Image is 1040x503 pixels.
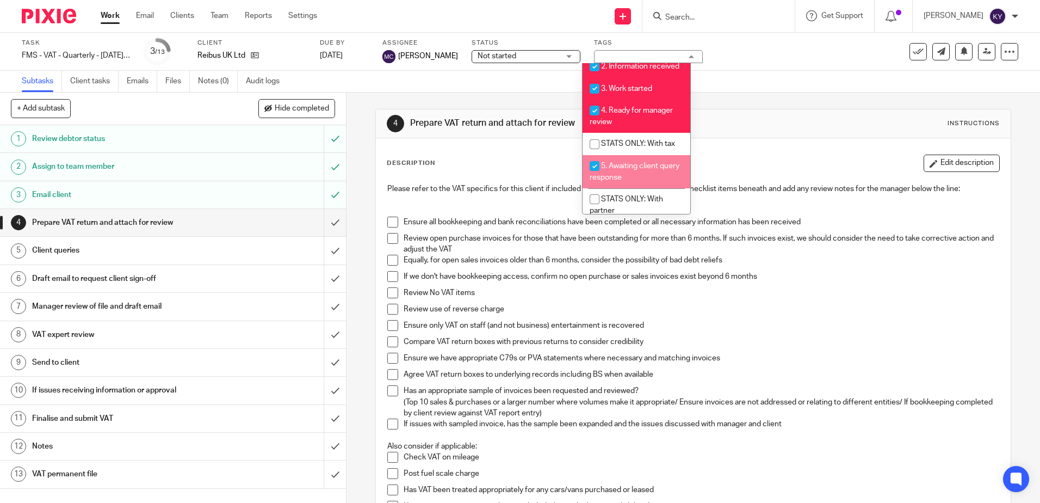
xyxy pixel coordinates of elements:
[197,50,245,61] p: Reibus UK Ltd
[258,99,335,118] button: Hide completed
[382,39,458,47] label: Assignee
[594,39,703,47] label: Tags
[197,39,306,47] label: Client
[472,39,580,47] label: Status
[320,39,369,47] label: Due by
[155,49,165,55] small: /13
[101,10,120,21] a: Work
[387,183,999,194] p: Please refer to the VAT specifics for this client if included below, otherwise consider the check...
[11,383,26,398] div: 10
[22,9,76,23] img: Pixie
[478,52,516,60] span: Not started
[989,8,1006,25] img: svg%3E
[924,10,983,21] p: [PERSON_NAME]
[11,99,71,118] button: + Add subtask
[11,243,26,259] div: 5
[32,271,219,287] h1: Draft email to request client sign-off
[404,287,999,298] p: Review No VAT items
[948,119,1000,128] div: Instructions
[170,10,194,21] a: Clients
[127,71,157,92] a: Emails
[32,298,219,315] h1: Manager review of file and draft email
[288,10,317,21] a: Settings
[22,50,131,61] div: FMS - VAT - Quarterly - May - July, 2025
[11,355,26,370] div: 9
[32,327,219,343] h1: VAT expert review
[404,255,999,266] p: Equally, for open sales invoices older than 6 months, consider the possibility of bad debt reliefs
[11,215,26,230] div: 4
[11,299,26,314] div: 7
[404,419,999,430] p: If issues with sampled invoice, has the sample been expanded and the issues discussed with manage...
[590,107,673,126] span: 4. Ready for manager review
[404,353,999,364] p: Ensure we have appropriate C79s or PVA statements where necessary and matching invoices
[11,327,26,342] div: 8
[70,71,119,92] a: Client tasks
[404,397,999,419] p: (Top 10 sales & purchases or a larger number where volumes make it appropriate/ Ensure invoices a...
[32,382,219,398] h1: If issues receiving information or approval
[404,233,999,255] p: Review open purchase invoices for those that have been outstanding for more than 6 months. If suc...
[32,187,219,203] h1: Email client
[404,336,999,347] p: Compare VAT return boxes with previous returns to consider credibility
[590,162,679,181] span: 5. Awaiting client query response
[32,466,219,482] h1: VAT permanent file
[404,452,999,463] p: Check VAT on mileage
[387,159,435,168] p: Description
[32,410,219,427] h1: Finalise and submit VAT
[382,50,395,63] img: svg%3E
[165,71,190,92] a: Files
[664,13,762,23] input: Search
[246,71,288,92] a: Audit logs
[601,140,675,148] span: STATS ONLY: With tax
[404,271,999,282] p: If we don't have bookkeeping access, confirm no open purchase or sales invoices exist beyond 6 mo...
[198,71,238,92] a: Notes (0)
[320,52,343,59] span: [DATE]
[11,160,26,175] div: 2
[32,242,219,259] h1: Client queries
[11,187,26,203] div: 3
[22,50,131,61] div: FMS - VAT - Quarterly - [DATE] - [DATE]
[387,115,404,132] div: 4
[398,51,458,62] span: [PERSON_NAME]
[32,438,219,455] h1: Notes
[924,155,1000,172] button: Edit description
[32,354,219,371] h1: Send to client
[11,271,26,286] div: 6
[22,39,131,47] label: Task
[11,439,26,454] div: 12
[150,45,165,58] div: 3
[601,85,652,93] span: 3. Work started
[590,195,663,214] span: STATS ONLY: With partner
[136,10,154,21] a: Email
[11,131,26,146] div: 1
[404,484,999,495] p: Has VAT been treated appropriately for any cars/vans purchased or leased
[387,441,999,452] p: Also consider if applicable:
[404,320,999,331] p: Ensure only VAT on staff (and not business) entertainment is recovered
[275,105,329,113] span: Hide completed
[11,411,26,426] div: 11
[245,10,272,21] a: Reports
[11,467,26,482] div: 13
[404,468,999,479] p: Post fuel scale charge
[211,10,228,21] a: Team
[410,118,716,129] h1: Prepare VAT return and attach for review
[601,63,679,70] span: 2. Information received
[32,158,219,175] h1: Assign to team member
[821,12,863,20] span: Get Support
[404,385,999,396] p: Has an appropriate sample of invoices been requested and reviewed?
[32,131,219,147] h1: Review debtor status
[404,217,999,228] p: Ensure all bookkeeping and bank reconciliations have been completed or all necessary information ...
[404,304,999,315] p: Review use of reverse charge
[404,369,999,380] p: Agree VAT return boxes to underlying records including BS when available
[32,214,219,231] h1: Prepare VAT return and attach for review
[22,71,62,92] a: Subtasks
